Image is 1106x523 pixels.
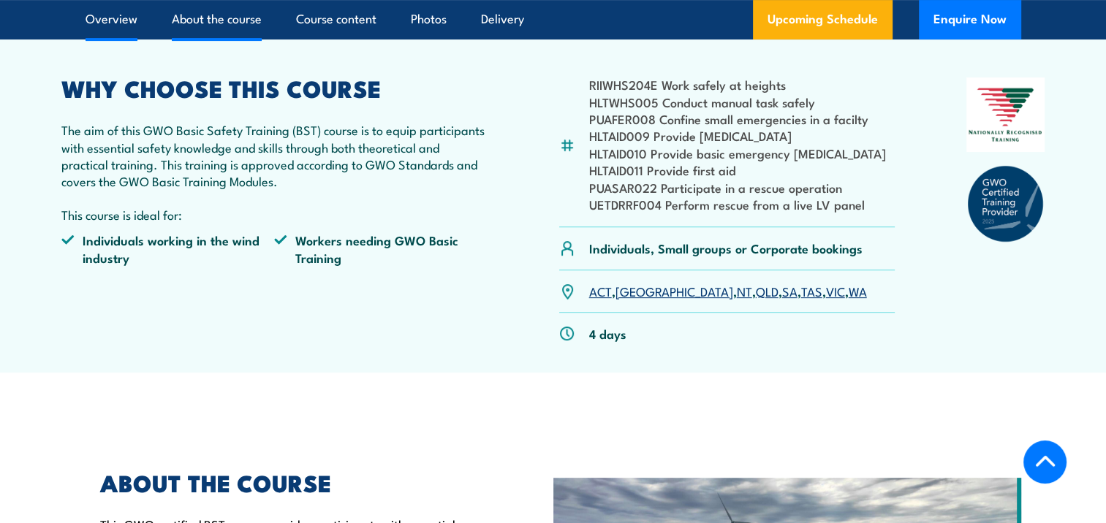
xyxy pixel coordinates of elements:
[589,145,886,161] li: HLTAID010 Provide basic emergency [MEDICAL_DATA]
[589,93,886,110] li: HLTWHS005 Conduct manual task safely
[589,240,863,256] p: Individuals, Small groups or Corporate bookings
[274,232,488,266] li: Workers needing GWO Basic Training
[616,282,733,299] a: [GEOGRAPHIC_DATA]
[589,76,886,93] li: RIIWHS204E Work safely at heights
[61,232,275,266] li: Individuals working in the wind industry
[589,196,886,213] li: UETDRRF004 Perform rescue from a live LV panel
[589,282,612,299] a: ACT
[966,77,1045,152] img: Nationally Recognised Training logo.
[589,127,886,144] li: HLTAID009 Provide [MEDICAL_DATA]
[589,325,626,342] p: 4 days
[826,282,845,299] a: VIC
[61,206,488,223] p: This course is ideal for:
[849,282,867,299] a: WA
[589,110,886,127] li: PUAFER008 Confine small emergencies in a facilty
[100,472,486,492] h2: ABOUT THE COURSE
[589,161,886,178] li: HLTAID011 Provide first aid
[737,282,752,299] a: NT
[61,77,488,98] h2: WHY CHOOSE THIS COURSE
[966,164,1045,243] img: GWO_badge_2025-a
[801,282,822,299] a: TAS
[589,283,867,299] p: , , , , , , ,
[589,179,886,196] li: PUASAR022 Participate in a rescue operation
[782,282,798,299] a: SA
[756,282,779,299] a: QLD
[61,121,488,190] p: The aim of this GWO Basic Safety Training (BST) course is to equip participants with essential sa...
